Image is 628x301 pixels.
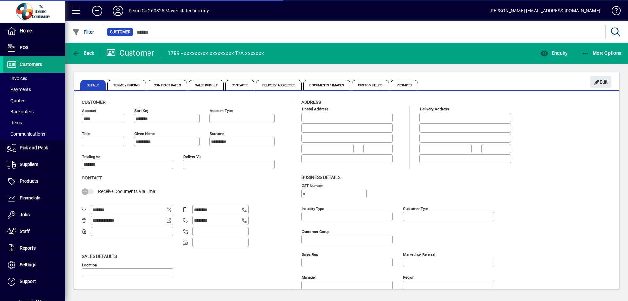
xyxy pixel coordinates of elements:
a: Invoices [3,73,65,84]
span: Home [20,28,32,33]
a: Staff [3,223,65,240]
a: Settings [3,257,65,273]
span: Customer [110,29,130,35]
div: Customer [106,48,154,58]
button: Back [71,47,96,59]
span: Pick and Pack [20,145,48,150]
span: Contacts [225,80,254,90]
a: Jobs [3,207,65,223]
a: Items [3,117,65,128]
span: Sales Budget [189,80,224,90]
a: Reports [3,240,65,256]
span: Delivery Addresses [256,80,302,90]
span: Custom Fields [352,80,389,90]
div: Demo Co 260825 Maverick Technology [129,6,209,16]
span: Financials [20,195,40,200]
span: Communications [7,131,45,137]
a: Products [3,173,65,190]
a: Quotes [3,95,65,106]
mat-label: Industry type [302,206,324,211]
button: Enquiry [539,47,569,59]
span: Details [80,80,106,90]
span: Receive Documents Via Email [98,189,157,194]
mat-label: Marketing/ Referral [403,252,435,256]
mat-label: Surname [210,131,224,136]
a: Support [3,273,65,290]
span: Staff [20,229,30,234]
button: Edit [590,76,611,88]
div: 1789 - xxxxxxxxx xxxxxxxxx T/A xxxxxxx [168,48,264,59]
button: Filter [71,26,96,38]
span: Items [7,120,22,125]
div: [PERSON_NAME] [EMAIL_ADDRESS][DOMAIN_NAME] [489,6,600,16]
mat-label: Account [82,108,96,113]
button: Add [87,5,108,17]
span: Settings [20,262,36,267]
app-page-header-button: Back [65,47,101,59]
span: Products [20,179,38,184]
span: Suppliers [20,162,38,167]
span: Contact [82,175,102,180]
span: Address [301,100,321,105]
mat-label: GST Number [302,183,323,188]
span: Invoices [7,76,27,81]
mat-label: Trading as [82,154,100,159]
a: Suppliers [3,157,65,173]
a: Knowledge Base [607,1,620,23]
span: Payments [7,87,31,92]
mat-label: Customer type [403,206,428,211]
a: Backorders [3,106,65,117]
span: Terms / Pricing [107,80,146,90]
mat-label: Region [403,275,414,279]
a: Communications [3,128,65,140]
span: Business details [301,175,340,180]
span: More Options [582,50,621,56]
span: Back [72,50,94,56]
mat-label: Sales rep [302,252,318,256]
span: POS [20,45,28,50]
mat-label: Sort key [134,108,148,113]
button: Profile [108,5,129,17]
span: Sales defaults [82,254,117,259]
span: Support [20,279,36,284]
a: Home [3,23,65,39]
button: More Options [580,47,623,59]
span: Jobs [20,212,30,217]
a: Financials [3,190,65,206]
mat-label: Manager [302,275,316,279]
a: Pick and Pack [3,140,65,156]
span: Reports [20,245,36,251]
mat-label: Given name [134,131,155,136]
span: Customers [20,62,42,67]
a: POS [3,40,65,56]
mat-label: Account Type [210,108,233,113]
span: Backorders [7,109,34,114]
span: Filter [72,29,94,35]
span: Documents / Images [303,80,350,90]
a: Payments [3,84,65,95]
span: Edit [594,77,608,87]
mat-label: Location [82,262,97,267]
mat-label: Title [82,131,90,136]
span: Customer [82,100,106,105]
span: Contract Rates [148,80,187,90]
mat-label: Customer group [302,229,329,234]
span: Prompts [391,80,418,90]
mat-label: Deliver via [183,154,201,159]
span: Enquiry [540,50,567,56]
span: Quotes [7,98,25,103]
